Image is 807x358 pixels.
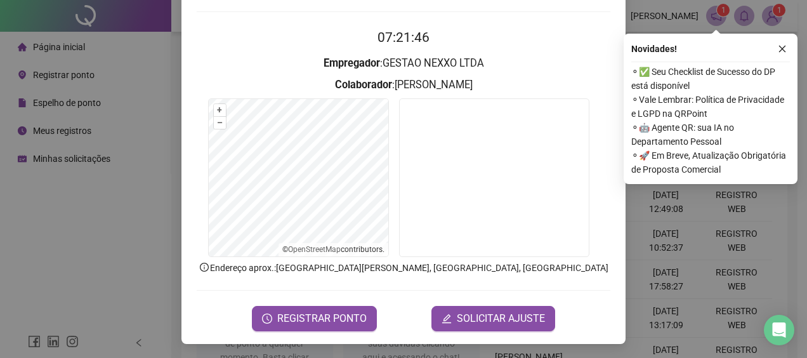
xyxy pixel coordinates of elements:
a: OpenStreetMap [288,245,341,254]
span: edit [442,314,452,324]
button: REGISTRAR PONTO [252,306,377,331]
strong: Colaborador [335,79,392,91]
li: © contributors. [282,245,384,254]
span: close [778,44,787,53]
span: Novidades ! [631,42,677,56]
span: ⚬ 🤖 Agente QR: sua IA no Departamento Pessoal [631,121,790,149]
div: Open Intercom Messenger [764,315,794,345]
span: ⚬ ✅ Seu Checklist de Sucesso do DP está disponível [631,65,790,93]
span: clock-circle [262,314,272,324]
time: 07:21:46 [377,30,430,45]
h3: : GESTAO NEXXO LTDA [197,55,610,72]
button: – [214,117,226,129]
button: + [214,104,226,116]
strong: Empregador [324,57,380,69]
span: REGISTRAR PONTO [277,311,367,326]
span: info-circle [199,262,210,273]
p: Endereço aprox. : [GEOGRAPHIC_DATA][PERSON_NAME], [GEOGRAPHIC_DATA], [GEOGRAPHIC_DATA] [197,261,610,275]
span: SOLICITAR AJUSTE [457,311,545,326]
span: ⚬ 🚀 Em Breve, Atualização Obrigatória de Proposta Comercial [631,149,790,176]
h3: : [PERSON_NAME] [197,77,610,93]
button: editSOLICITAR AJUSTE [431,306,555,331]
span: ⚬ Vale Lembrar: Política de Privacidade e LGPD na QRPoint [631,93,790,121]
